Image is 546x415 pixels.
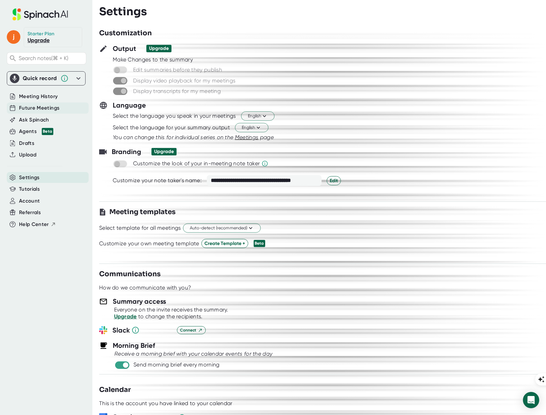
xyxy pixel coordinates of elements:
[99,400,233,407] div: This is the account you have linked to your calendar
[330,177,338,184] span: Edit
[19,221,49,228] span: Help Center
[114,306,546,313] div: Everyone on the invite receives the summary.
[241,112,274,121] button: English
[99,240,199,247] div: Customize your own meeting template
[235,133,259,142] button: Meetings
[99,284,191,291] div: How do we communicate with you?
[242,125,261,131] span: English
[113,113,236,119] div: Select the language you speak in your meetings
[19,128,53,135] button: Agents Beta
[112,147,141,157] h3: Branding
[190,225,254,231] span: Auto-detect (recommended)
[99,385,131,395] h3: Calendar
[19,93,58,100] button: Meeting History
[10,72,83,85] div: Quick record
[99,5,147,18] h3: Settings
[19,139,34,147] button: Drafts
[114,313,137,320] a: Upgrade
[183,224,261,233] button: Auto-detect (recommended)
[113,134,274,140] i: You can change this for individual series on the page
[19,104,59,112] button: Future Meetings
[327,176,341,185] button: Edit
[19,197,40,205] button: Account
[114,313,546,320] div: to change the recipients.
[133,160,260,167] div: Customize the look of your in-meeting note taker
[254,240,265,247] div: Beta
[23,75,57,82] div: Quick record
[113,124,230,131] div: Select the language for your summary output
[19,116,49,124] button: Ask Spinach
[99,225,181,231] div: Select template for all meetings
[114,351,272,357] i: Receive a morning brief with your calendar events for the day
[204,240,245,247] span: Create Template +
[112,325,172,335] h3: Slack
[113,296,166,306] h3: Summary access
[113,56,546,63] div: Make Changes to the summary
[113,340,155,351] h3: Morning Brief
[177,326,206,334] button: Connect
[19,221,56,228] button: Help Center
[149,45,169,52] div: Upgrade
[28,31,55,37] div: Starter Plan
[109,207,176,217] h3: Meeting templates
[133,67,222,73] div: Edit summaries before they publish
[19,209,41,216] button: Referrals
[19,185,40,193] button: Tutorials
[42,128,53,135] div: Beta
[133,77,235,84] div: Display video playback for my meetings
[99,28,152,38] h3: Customization
[248,113,268,119] span: English
[113,100,146,110] h3: Language
[235,134,259,140] span: Meetings
[99,269,161,279] h3: Communications
[201,239,248,248] button: Create Template +
[523,392,539,408] div: Open Intercom Messenger
[19,174,40,182] button: Settings
[19,128,53,135] div: Agents
[28,37,50,43] a: Upgrade
[235,123,268,132] button: English
[113,43,136,54] h3: Output
[133,361,220,368] div: Send morning brief every morning
[19,151,36,159] button: Upload
[154,149,174,155] div: Upgrade
[113,177,202,184] div: Customize your note taker's name:
[19,55,68,61] span: Search notes (⌘ + K)
[180,327,203,333] span: Connect
[7,30,20,44] span: j
[133,88,221,95] div: Display transcripts for my meeting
